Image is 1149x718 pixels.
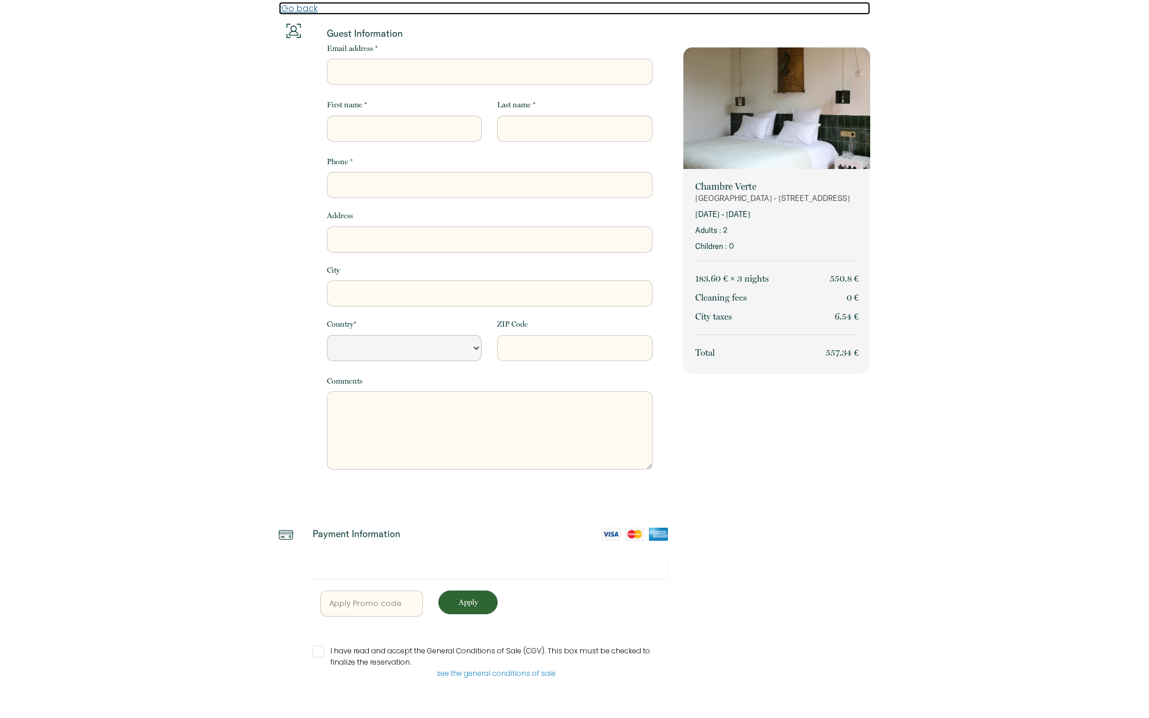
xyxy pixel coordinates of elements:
span: s [765,273,769,284]
label: Country [327,318,357,330]
iframe: Secure card payment input frame [320,561,661,572]
p: City taxes [695,309,732,324]
button: Apply [438,591,498,614]
p: Payment Information [313,528,400,540]
span: 557.34 € [826,347,859,358]
p: 183.60 € × 3 night [695,272,769,286]
p: 550.8 € [830,272,859,286]
span: Total [695,347,715,358]
a: see the general conditions of sale [437,668,556,678]
img: credit-card [279,528,293,542]
img: visa-card [601,528,620,541]
select: Default select example [327,335,482,361]
label: Phone * [327,156,353,168]
p: Apply [443,596,494,608]
p: [GEOGRAPHIC_DATA] - [STREET_ADDRESS] [695,193,858,204]
label: Address [327,210,353,222]
a: Go back [279,2,871,15]
input: Apply Promo code [320,591,424,617]
img: guests-info [287,24,301,38]
p: Guest Information [327,27,653,39]
label: First name * [327,99,367,111]
img: amex [649,528,668,541]
img: mastercard [625,528,644,541]
p: [DATE] - [DATE] [695,209,858,220]
img: rental-image [683,47,870,172]
label: City [327,264,340,276]
p: Adults : 2 [695,225,858,236]
p: Cleaning fees [695,291,747,305]
p: 0 € [846,291,859,305]
label: ZIP Code [497,318,528,330]
p: Children : 0 [695,241,858,252]
p: 6.54 € [835,309,859,324]
label: Comments [327,375,362,387]
label: Email address * [327,43,378,55]
label: Last name * [497,99,536,111]
p: Chambre Verte [695,181,858,193]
